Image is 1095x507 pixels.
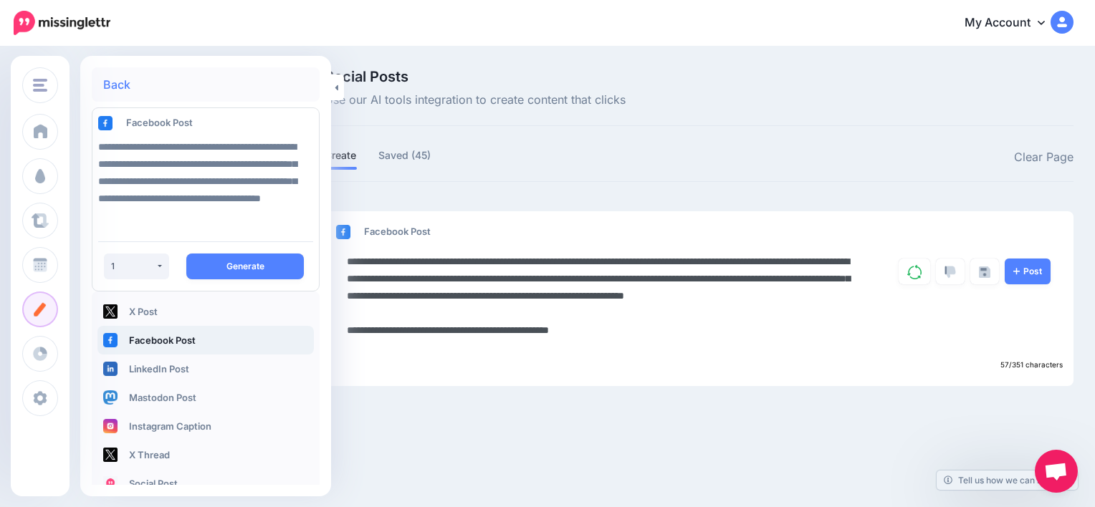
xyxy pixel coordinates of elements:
[937,470,1078,490] a: Tell us how we can improve
[378,147,431,164] a: Saved (45)
[103,333,118,347] img: facebook-square.png
[97,326,314,354] a: Facebook Post
[945,266,956,279] img: thumbs-down-grey.png
[907,265,922,279] img: sync-green.png
[1005,259,1051,284] a: Post
[97,440,314,469] a: X Thread
[126,117,193,128] span: Facebook Post
[186,253,304,279] button: Generate
[950,6,1074,41] a: My Account
[103,79,130,90] a: Back
[97,297,314,326] a: X Post
[979,266,990,278] img: save.png
[103,476,118,491] img: logo-square.png
[1035,450,1078,493] a: Open chat
[98,116,113,130] img: facebook-square.png
[14,11,110,35] img: Missinglettr
[97,354,314,383] a: LinkedIn Post
[33,79,47,92] img: menu.png
[103,419,118,433] img: instagram-square.png
[364,226,431,237] span: Facebook Post
[325,356,1074,375] div: 57/351 characters
[103,304,118,319] img: twitter-square.png
[111,261,156,271] div: 1
[325,69,626,84] span: Social Posts
[1014,148,1074,167] a: Clear Page
[325,91,626,110] span: Use our AI tools integration to create content that clicks
[103,390,118,405] img: mastodon-square.png
[97,412,314,440] a: Instagram Caption
[104,253,169,279] button: 1
[325,147,357,164] a: Create
[97,469,314,498] a: Social Post
[97,383,314,412] a: Mastodon Post
[103,448,118,462] img: twitter-square.png
[336,225,350,239] img: facebook-square.png
[103,362,118,376] img: linkedin-square.png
